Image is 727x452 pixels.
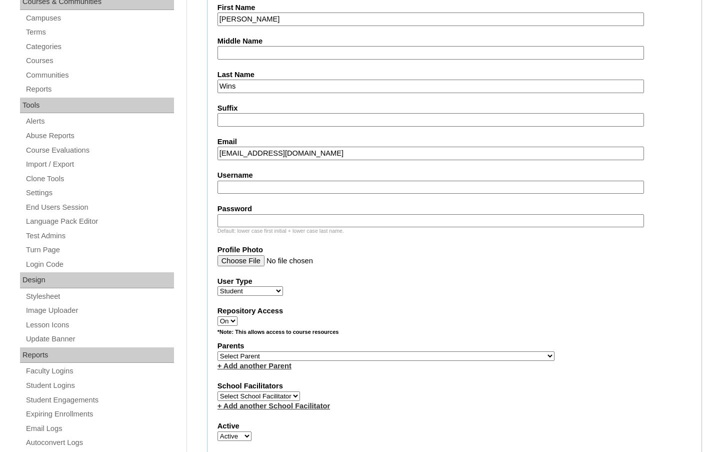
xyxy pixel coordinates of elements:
a: Student Engagements [25,394,174,406]
div: *Note: This allows access to course resources [217,328,691,341]
a: Import / Export [25,158,174,171]
a: Reports [25,83,174,96]
a: Campuses [25,12,174,25]
label: Profile Photo [217,245,691,255]
label: School Facilitators [217,381,691,391]
a: Clone Tools [25,173,174,185]
a: Terms [25,26,174,39]
a: Settings [25,187,174,199]
a: Student Logins [25,379,174,392]
a: Stylesheet [25,290,174,303]
div: Tools [20,98,174,114]
a: Autoconvert Logs [25,436,174,449]
a: Alerts [25,115,174,128]
label: Email [217,137,691,147]
a: Courses [25,55,174,67]
a: + Add another School Facilitator [217,402,330,410]
label: User Type [217,276,691,287]
label: Active [217,421,691,431]
label: Username [217,170,691,181]
label: Suffix [217,103,691,114]
a: End Users Session [25,201,174,214]
a: Email Logs [25,422,174,435]
a: Course Evaluations [25,144,174,157]
div: Reports [20,347,174,363]
a: Lesson Icons [25,319,174,331]
a: Faculty Logins [25,365,174,377]
a: Abuse Reports [25,130,174,142]
label: Password [217,204,691,214]
label: Last Name [217,70,691,80]
a: Image Uploader [25,304,174,317]
label: Repository Access [217,306,691,316]
a: Test Admins [25,230,174,242]
a: Turn Page [25,244,174,256]
a: Login Code [25,258,174,271]
label: Parents [217,341,691,351]
a: Update Banner [25,333,174,345]
div: Default: lower case first initial + lower case last name. [217,227,691,235]
a: Categories [25,41,174,53]
label: Middle Name [217,36,691,47]
a: Communities [25,69,174,82]
a: + Add another Parent [217,362,291,370]
div: Design [20,272,174,288]
label: First Name [217,3,691,13]
a: Language Pack Editor [25,215,174,228]
a: Expiring Enrollments [25,408,174,420]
